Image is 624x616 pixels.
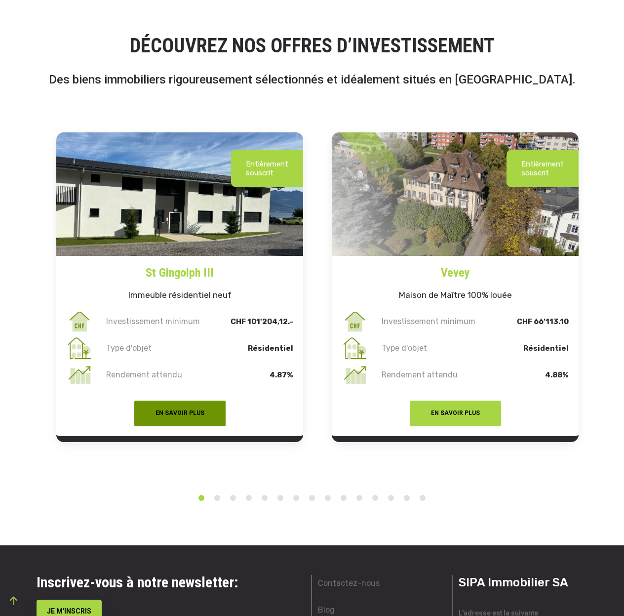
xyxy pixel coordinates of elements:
[56,132,303,256] img: st-gin-iii
[342,335,368,362] img: type
[56,282,303,308] h5: Immeuble résidentiel neuf
[49,73,576,86] span: Des biens immobiliers rigoureusement sélectionnés et idéalement situés en [GEOGRAPHIC_DATA].
[218,317,293,326] p: CHF 101'204,12.-
[318,577,380,589] a: Contactez-nous
[260,493,270,503] button: 5
[134,401,226,426] button: EN SAVOIR PLUS
[459,575,587,590] h3: SIPA Immobilier SA
[275,493,285,503] button: 6
[410,401,501,426] button: EN SAVOIR PLUS
[130,34,495,57] strong: DÉCOUVREZ NOS OFFRES D’INVESTISSEMENT
[291,493,301,503] button: 7
[493,344,569,353] p: Résidentiel
[332,256,579,282] a: Vevey
[104,370,218,379] p: Rendement attendu
[246,160,288,177] p: Entièrement souscrit
[218,370,293,379] p: 4.87%
[66,362,93,388] img: rendement
[402,493,412,503] button: 14
[244,493,254,503] button: 4
[332,282,579,308] h5: Maison de Maître 100% louée
[386,493,396,503] button: 13
[380,317,493,326] p: Investissement minimum
[318,604,335,616] a: Blog
[380,344,493,353] p: Type d'objet
[212,493,222,503] button: 2
[380,370,493,379] p: Rendement attendu
[521,160,564,177] p: Entièrement souscrit
[342,308,368,335] img: invest_min
[493,317,569,326] p: CHF 66’113.10
[104,317,218,326] p: Investissement minimum
[323,493,333,503] button: 9
[354,493,364,503] button: 11
[37,575,305,590] h3: Inscrivez-vous à notre newsletter:
[66,308,93,335] img: invest_min
[218,344,293,353] p: Résidentiel
[493,370,569,379] p: 4.88%
[339,493,349,503] button: 10
[410,406,501,417] a: EN SAVOIR PLUS
[104,344,218,353] p: Type d'objet
[370,493,380,503] button: 12
[66,335,93,362] img: type
[307,493,317,503] button: 8
[12,205,201,223] p: J'accepte de recevoir des communications de SIPA crowd immo
[418,493,428,503] button: 15
[134,406,226,417] a: EN SAVOIR PLUS
[196,493,206,503] button: 1
[228,493,238,503] button: 3
[56,256,303,282] a: St Gingolph III
[342,362,368,388] img: rendement
[2,207,9,213] input: J'accepte de recevoir des communications de SIPA crowd immo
